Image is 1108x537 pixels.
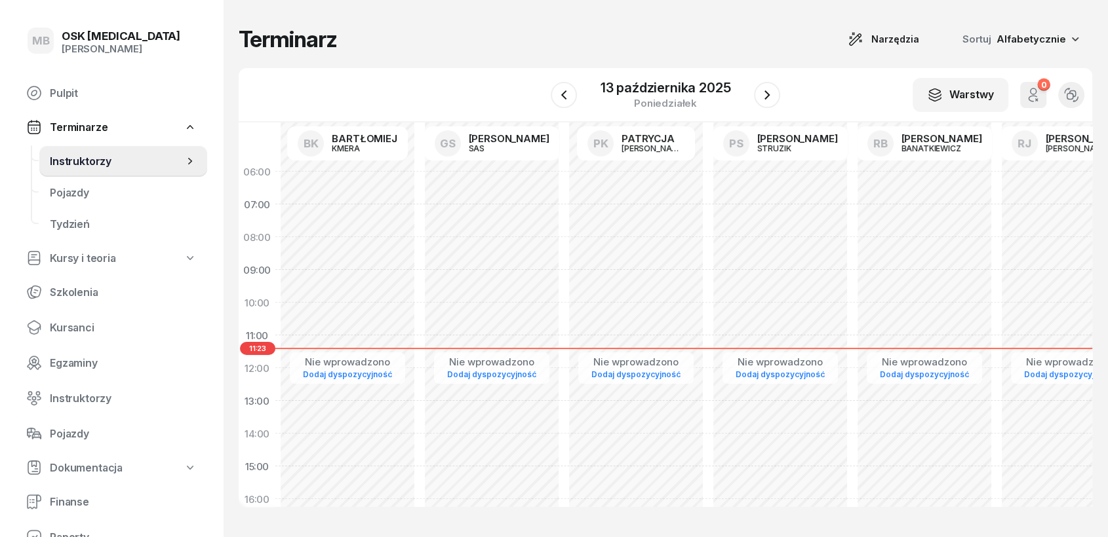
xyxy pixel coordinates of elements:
[442,354,542,382] button: Nie wprowadzonoDodaj dyspozycyjność
[1037,78,1050,90] div: 0
[332,144,395,153] div: KMERA
[50,357,197,369] span: Egzaminy
[39,208,207,240] a: Tydzień
[239,352,275,384] div: 12:00
[16,276,207,308] a: Szkolenia
[62,43,180,55] div: [PERSON_NAME]
[239,155,275,188] div: 06:00
[298,367,397,382] a: Dodaj dyspozycyjność
[601,98,731,108] div: poniedziałek
[901,144,964,153] div: BANATKIEWICZ
[287,126,407,160] a: BKBARTŁOMIEJKMERA
[947,28,1092,51] button: Sortuj Alfabetycznie
[50,496,197,508] span: Finanse
[875,367,974,382] a: Dodaj dyspozycyjność
[16,382,207,414] a: Instruktorzy
[873,138,888,149] span: RB
[16,77,207,109] a: Pulpit
[836,26,931,52] button: Narzędzia
[39,177,207,208] a: Pojazdy
[601,81,731,94] div: 13 października 2025
[239,417,275,450] div: 14:00
[875,356,974,368] div: Nie wprowadzono
[50,87,197,100] span: Pulpit
[239,286,275,319] div: 10:00
[50,252,116,265] span: Kursy i teoria
[469,144,532,153] div: SAS
[239,384,275,417] div: 13:00
[586,367,686,382] a: Dodaj dyspozycyjność
[440,138,456,149] span: GS
[240,342,275,355] span: 11:23
[901,134,982,143] div: [PERSON_NAME]
[913,78,1008,112] button: Warstwy
[586,354,686,382] button: Nie wprowadzonoDodaj dyspozycyjność
[50,218,197,231] span: Tydzień
[875,354,974,382] button: Nie wprowadzonoDodaj dyspozycyjność
[857,126,993,160] a: RB[PERSON_NAME]BANATKIEWICZ
[304,138,319,149] span: BK
[50,155,184,168] span: Instruktorzy
[16,244,207,272] a: Kursy i teoria
[50,187,197,199] span: Pojazdy
[50,121,108,134] span: Terminarze
[442,367,542,382] a: Dodaj dyspozycyjność
[16,312,207,343] a: Kursanci
[16,418,207,449] a: Pojazdy
[757,134,838,143] div: [PERSON_NAME]
[730,356,830,368] div: Nie wprowadzono
[62,31,180,42] div: OSK [MEDICAL_DATA]
[997,33,1066,45] span: Alfabetycznie
[713,126,848,160] a: PS[PERSON_NAME]STRUZIK
[239,221,275,253] div: 08:00
[757,144,820,153] div: STRUZIK
[50,322,197,334] span: Kursanci
[298,356,397,368] div: Nie wprowadzono
[239,253,275,286] div: 09:00
[1020,82,1046,108] button: 0
[50,462,123,474] span: Dokumentacja
[239,319,275,352] div: 11:00
[871,31,919,47] span: Narzędzia
[729,138,743,149] span: PS
[239,28,337,51] h1: Terminarz
[730,367,830,382] a: Dodaj dyspozycyjność
[332,134,397,143] div: BARTŁOMIEJ
[16,453,207,482] a: Dokumentacja
[927,87,994,103] div: Warstwy
[16,113,207,141] a: Terminarze
[962,33,994,45] span: Sortuj
[50,428,197,440] span: Pojazdy
[442,356,542,368] div: Nie wprowadzono
[239,188,275,221] div: 07:00
[577,126,695,160] a: PKPATRYCJA[PERSON_NAME]
[424,126,560,160] a: GS[PERSON_NAME]SAS
[50,286,197,299] span: Szkolenia
[622,134,684,143] div: PATRYCJA
[469,134,549,143] div: [PERSON_NAME]
[622,144,684,153] div: [PERSON_NAME]
[32,35,50,46] span: MB
[1018,138,1031,149] span: RJ
[239,450,275,483] div: 15:00
[239,483,275,515] div: 16:00
[586,356,686,368] div: Nie wprowadzono
[593,138,608,149] span: PK
[16,347,207,379] a: Egzaminy
[39,145,207,177] a: Instruktorzy
[730,354,830,382] button: Nie wprowadzonoDodaj dyspozycyjność
[298,354,397,382] button: Nie wprowadzonoDodaj dyspozycyjność
[50,392,197,405] span: Instruktorzy
[16,486,207,517] a: Finanse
